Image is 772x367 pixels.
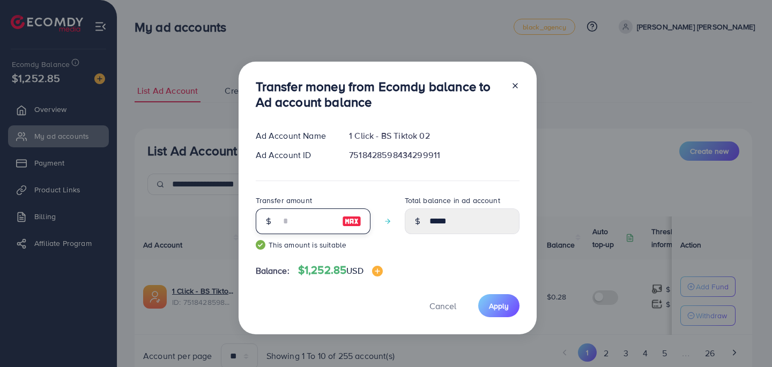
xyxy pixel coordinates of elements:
iframe: Chat [726,319,764,359]
label: Transfer amount [256,195,312,206]
img: image [372,266,383,276]
span: Apply [489,301,509,311]
div: Ad Account Name [247,130,341,142]
span: USD [346,265,363,276]
img: guide [256,240,265,250]
button: Apply [478,294,519,317]
div: Ad Account ID [247,149,341,161]
div: 7518428598434299911 [340,149,528,161]
span: Balance: [256,265,289,277]
img: image [342,215,361,228]
h4: $1,252.85 [298,264,383,277]
button: Cancel [416,294,470,317]
h3: Transfer money from Ecomdy balance to Ad account balance [256,79,502,110]
div: 1 Click - BS Tiktok 02 [340,130,528,142]
label: Total balance in ad account [405,195,500,206]
span: Cancel [429,300,456,312]
small: This amount is suitable [256,239,370,250]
